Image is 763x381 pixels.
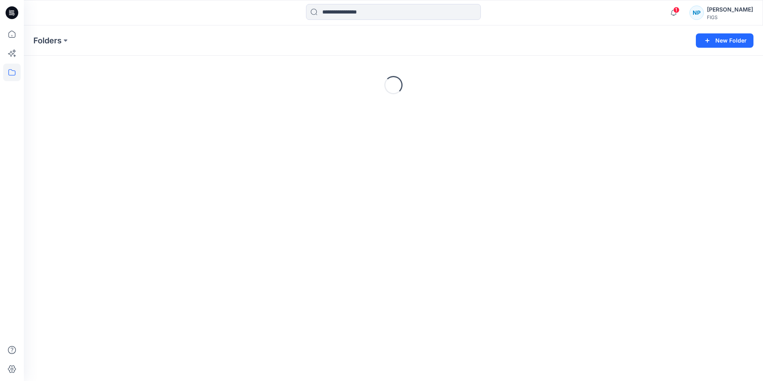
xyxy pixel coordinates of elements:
div: NP [689,6,704,20]
button: New Folder [696,33,753,48]
a: Folders [33,35,62,46]
div: FIGS [707,14,753,20]
div: [PERSON_NAME] [707,5,753,14]
span: 1 [673,7,680,13]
